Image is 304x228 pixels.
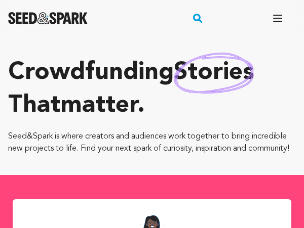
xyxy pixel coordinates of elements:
a: Seed&Spark Homepage [8,12,88,24]
p: Seed&Spark is where creators and audiences work together to bring incredible new projects to life... [8,130,296,155]
p: Crowdfunding that . [8,57,296,122]
img: hand sketched image [174,53,254,94]
span: matter [60,94,137,118]
img: Seed&Spark Logo Dark Mode [8,12,88,24]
